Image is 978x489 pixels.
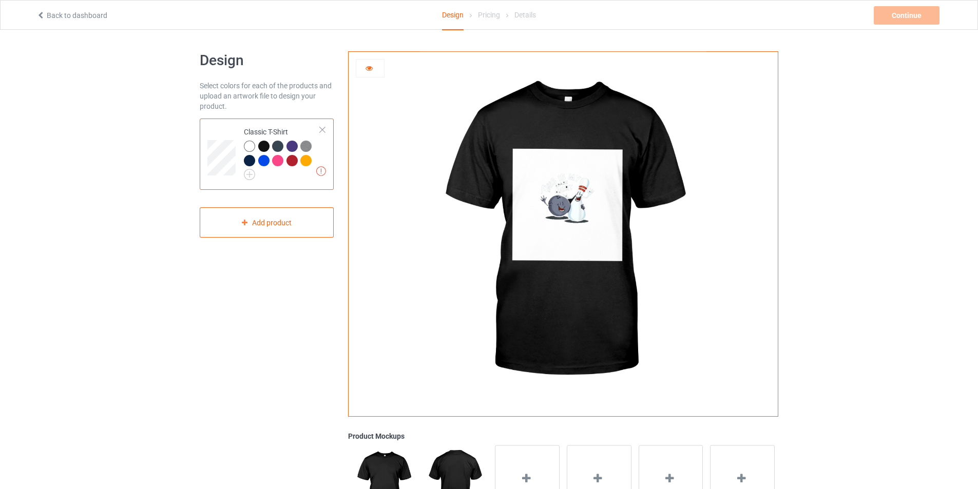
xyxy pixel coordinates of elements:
[200,207,334,238] div: Add product
[442,1,464,30] div: Design
[200,51,334,70] h1: Design
[316,166,326,176] img: exclamation icon
[244,169,255,180] img: svg+xml;base64,PD94bWwgdmVyc2lvbj0iMS4wIiBlbmNvZGluZz0iVVRGLTgiPz4KPHN2ZyB3aWR0aD0iMjJweCIgaGVpZ2...
[514,1,536,29] div: Details
[244,127,320,177] div: Classic T-Shirt
[478,1,500,29] div: Pricing
[300,141,312,152] img: heather_texture.png
[200,119,334,190] div: Classic T-Shirt
[200,81,334,111] div: Select colors for each of the products and upload an artwork file to design your product.
[348,431,778,441] div: Product Mockups
[36,11,107,19] a: Back to dashboard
